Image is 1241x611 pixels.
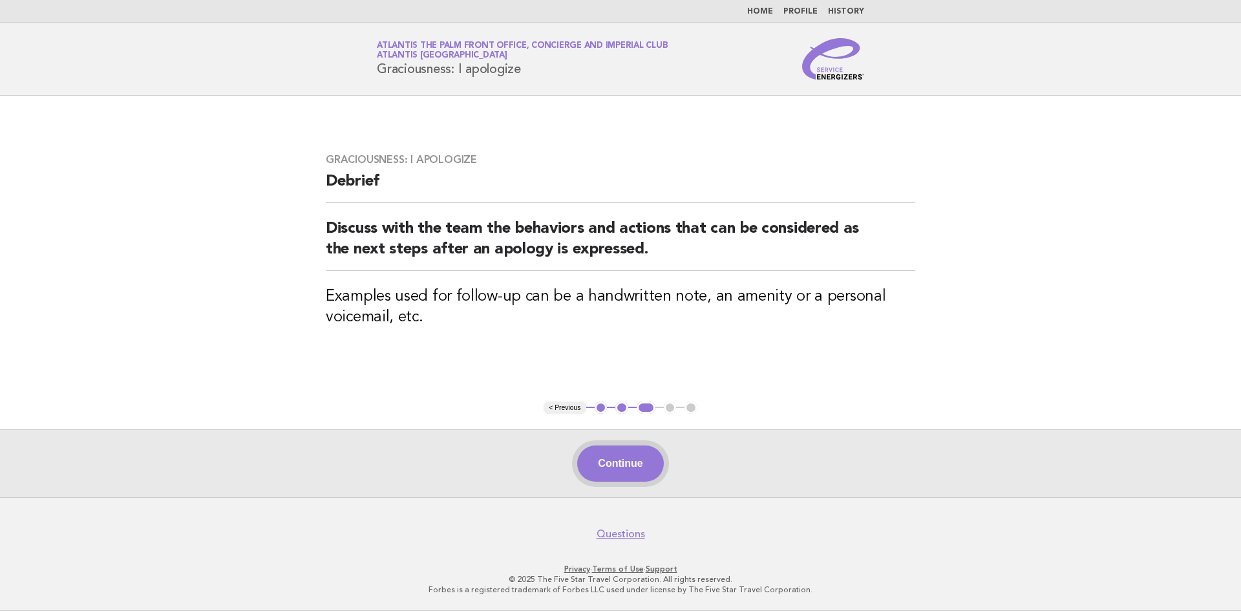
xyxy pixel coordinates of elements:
button: < Previous [544,402,586,414]
button: 3 [637,402,655,414]
h3: Examples used for follow-up can be a handwritten note, an amenity or a personal voicemail, etc. [326,286,915,328]
button: 1 [595,402,608,414]
a: Support [646,564,677,573]
p: © 2025 The Five Star Travel Corporation. All rights reserved. [225,574,1016,584]
a: Questions [597,528,645,541]
p: · · [225,564,1016,574]
button: 2 [615,402,628,414]
a: History [828,8,864,16]
h2: Discuss with the team the behaviors and actions that can be considered as the next steps after an... [326,219,915,271]
a: Profile [783,8,818,16]
p: Forbes is a registered trademark of Forbes LLC used under license by The Five Star Travel Corpora... [225,584,1016,595]
button: Continue [577,445,663,482]
h3: Graciousness: I apologize [326,153,915,166]
a: Privacy [564,564,590,573]
a: Home [747,8,773,16]
h2: Debrief [326,171,915,203]
a: Terms of Use [592,564,644,573]
h1: Graciousness: I apologize [377,42,668,76]
span: Atlantis [GEOGRAPHIC_DATA] [377,52,507,60]
a: Atlantis The Palm Front Office, Concierge and Imperial ClubAtlantis [GEOGRAPHIC_DATA] [377,41,668,59]
img: Service Energizers [802,38,864,80]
